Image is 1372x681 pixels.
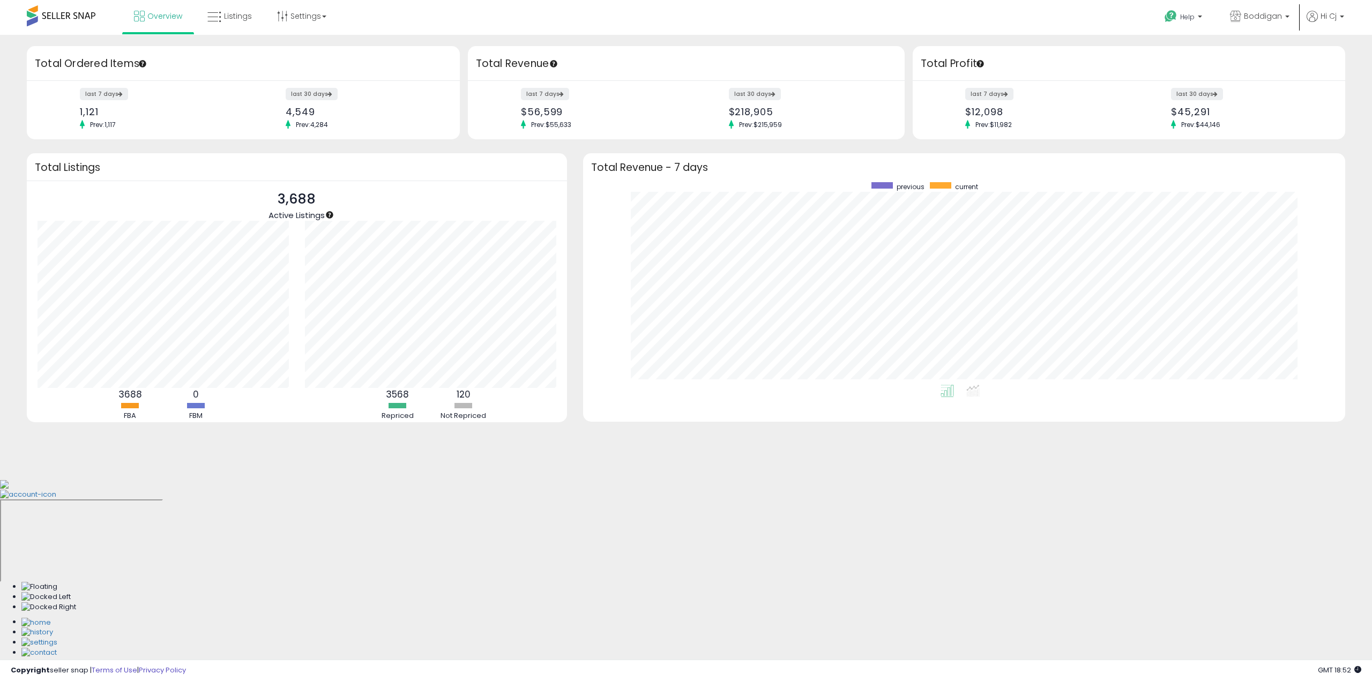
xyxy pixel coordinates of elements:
span: Overview [147,11,182,21]
span: Boddigan [1244,11,1282,21]
label: last 7 days [80,88,128,100]
h3: Total Ordered Items [35,56,452,71]
h3: Total Listings [35,163,559,171]
span: previous [897,182,924,191]
img: Settings [21,638,57,648]
span: Prev: $44,146 [1176,120,1226,129]
label: last 30 days [729,88,781,100]
div: $218,905 [729,106,886,117]
img: Docked Right [21,602,76,612]
img: Floating [21,582,57,592]
h3: Total Revenue - 7 days [591,163,1338,171]
h3: Total Profit [921,56,1338,71]
span: Prev: 4,284 [290,120,333,129]
span: Prev: $55,633 [526,120,577,129]
div: 1,121 [80,106,235,117]
div: Tooltip anchor [975,59,985,69]
div: 4,549 [286,106,441,117]
div: $12,098 [965,106,1121,117]
div: FBM [164,411,228,421]
h3: Total Revenue [476,56,897,71]
div: Tooltip anchor [549,59,558,69]
a: Help [1156,2,1213,35]
span: current [955,182,978,191]
label: last 30 days [1171,88,1223,100]
span: Help [1180,12,1195,21]
div: Tooltip anchor [138,59,147,69]
div: $56,599 [521,106,678,117]
div: Not Repriced [431,411,496,421]
b: 3568 [386,388,409,401]
b: 120 [457,388,471,401]
label: last 7 days [965,88,1013,100]
img: Home [21,618,51,628]
span: Listings [224,11,252,21]
a: Hi Cj [1307,11,1344,35]
span: Prev: $215,959 [734,120,787,129]
b: 0 [193,388,199,401]
img: History [21,627,53,638]
div: Tooltip anchor [325,210,334,220]
label: last 7 days [521,88,569,100]
img: Docked Left [21,592,71,602]
div: Repriced [366,411,430,421]
span: Prev: 1,117 [85,120,121,129]
div: $45,291 [1171,106,1326,117]
div: FBA [98,411,162,421]
label: last 30 days [286,88,338,100]
img: Contact [21,648,57,658]
span: Hi Cj [1321,11,1337,21]
span: Prev: $11,982 [970,120,1017,129]
p: 3,688 [269,189,325,209]
span: Active Listings [269,209,325,221]
i: Get Help [1164,10,1177,23]
b: 3688 [118,388,142,401]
